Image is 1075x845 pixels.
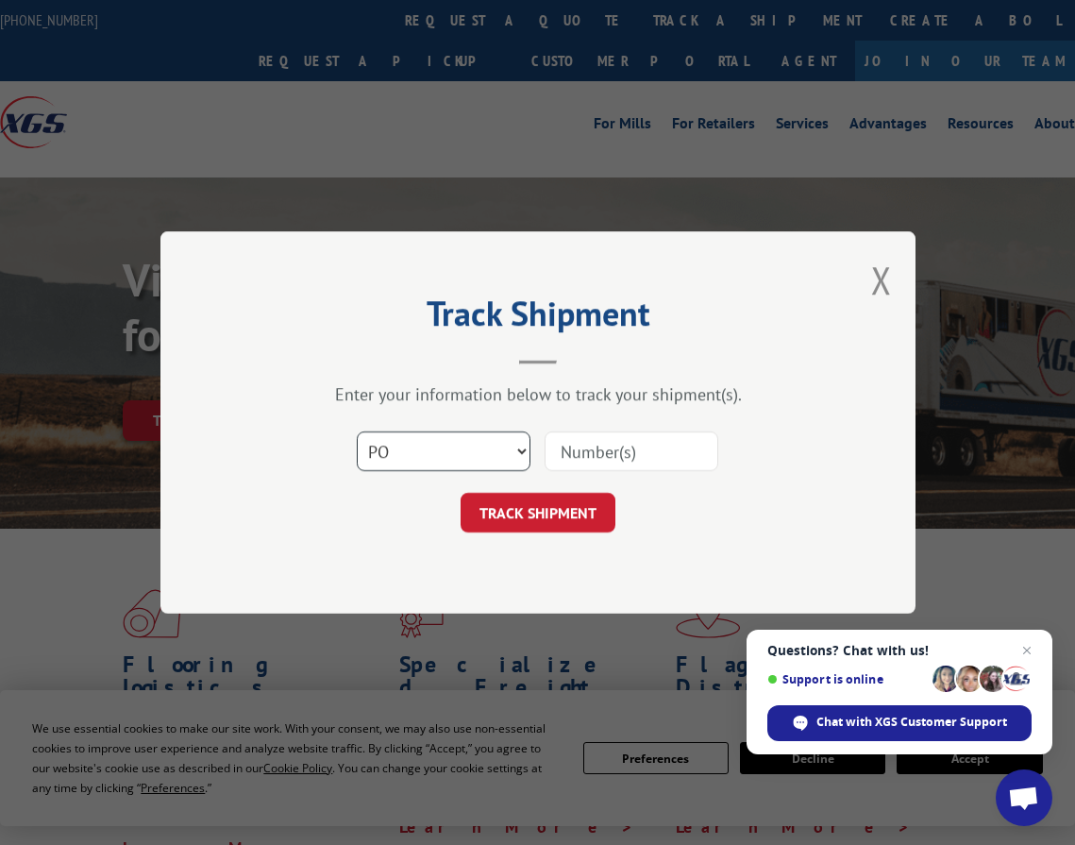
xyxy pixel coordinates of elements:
[816,714,1007,731] span: Chat with XGS Customer Support
[255,300,821,336] h2: Track Shipment
[461,493,615,532] button: TRACK SHIPMENT
[255,383,821,405] div: Enter your information below to track your shipment(s).
[1016,639,1038,662] span: Close chat
[767,672,926,686] span: Support is online
[545,431,718,471] input: Number(s)
[767,705,1032,741] div: Chat with XGS Customer Support
[871,255,892,305] button: Close modal
[767,643,1032,658] span: Questions? Chat with us!
[996,769,1052,826] div: Open chat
